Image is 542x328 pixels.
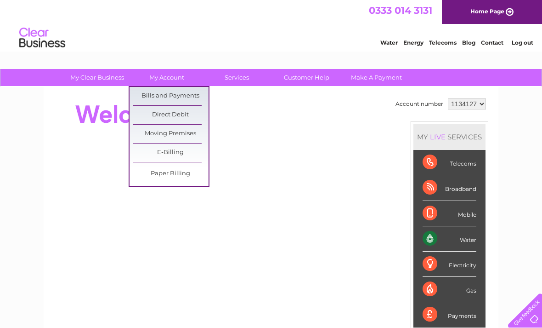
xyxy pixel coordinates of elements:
[423,302,476,327] div: Payments
[269,69,344,86] a: Customer Help
[403,39,423,46] a: Energy
[423,277,476,302] div: Gas
[369,5,432,16] a: 0333 014 3131
[423,252,476,277] div: Electricity
[133,87,209,105] a: Bills and Payments
[19,24,66,52] img: logo.png
[429,39,457,46] a: Telecoms
[55,5,489,45] div: Clear Business is a trading name of Verastar Limited (registered in [GEOGRAPHIC_DATA] No. 3667643...
[423,150,476,175] div: Telecoms
[428,132,447,141] div: LIVE
[133,106,209,124] a: Direct Debit
[380,39,398,46] a: Water
[199,69,275,86] a: Services
[133,144,209,162] a: E-Billing
[481,39,503,46] a: Contact
[423,201,476,226] div: Mobile
[512,39,533,46] a: Log out
[59,69,135,86] a: My Clear Business
[133,125,209,143] a: Moving Premises
[462,39,475,46] a: Blog
[339,69,414,86] a: Make A Payment
[423,226,476,252] div: Water
[133,165,209,183] a: Paper Billing
[413,124,486,150] div: MY SERVICES
[129,69,205,86] a: My Account
[393,96,446,112] td: Account number
[423,175,476,201] div: Broadband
